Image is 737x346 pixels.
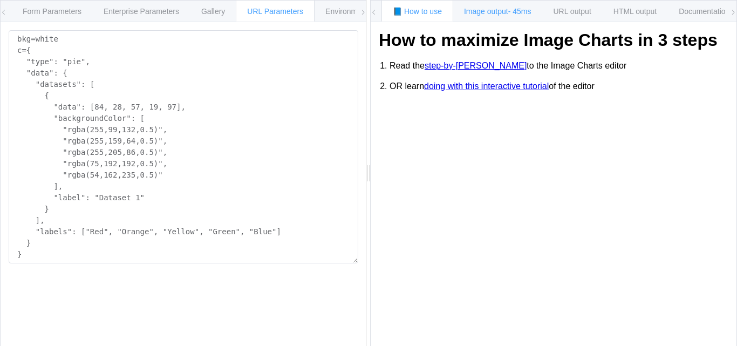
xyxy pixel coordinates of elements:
span: 📘 How to use [393,7,442,16]
span: HTML output [613,7,657,16]
span: Gallery [201,7,225,16]
a: step-by-[PERSON_NAME] [425,61,527,71]
span: Enterprise Parameters [104,7,179,16]
li: OR learn of the editor [390,76,728,97]
li: Read the to the Image Charts editor [390,56,728,76]
h1: How to maximize Image Charts in 3 steps [379,30,728,50]
span: URL output [553,7,591,16]
span: Documentation [679,7,729,16]
span: - 45ms [508,7,531,16]
a: doing with this interactive tutorial [424,82,549,91]
span: Form Parameters [23,7,81,16]
span: Environments [325,7,372,16]
span: Image output [464,7,531,16]
span: URL Parameters [247,7,303,16]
